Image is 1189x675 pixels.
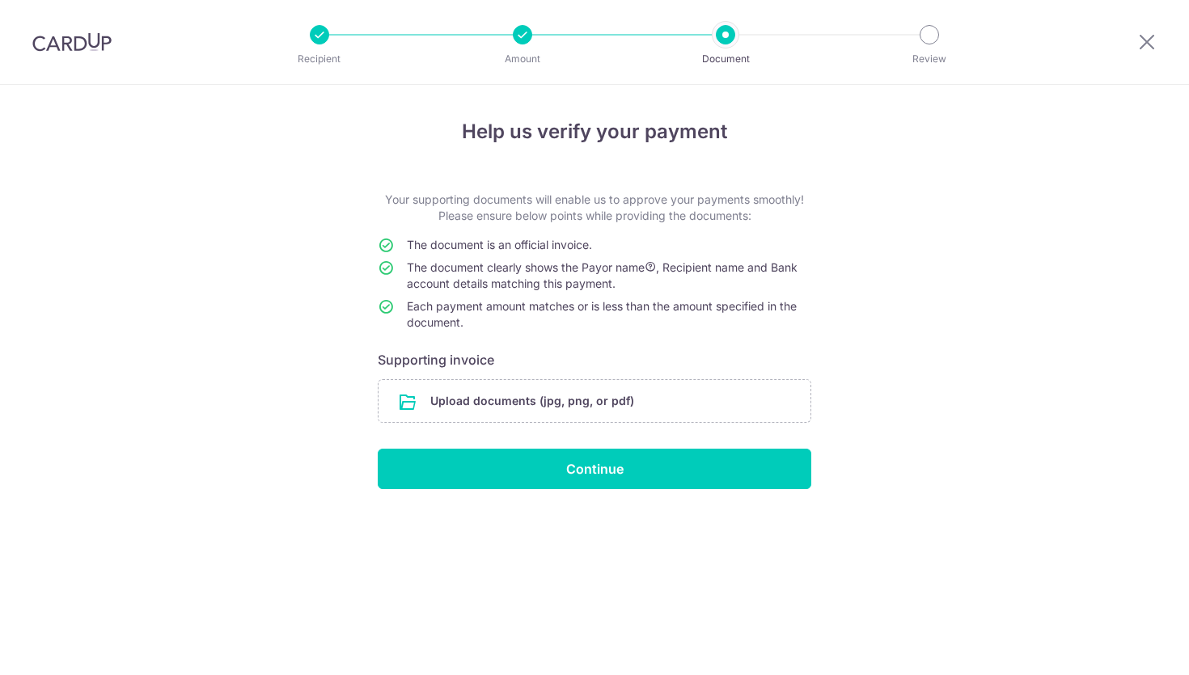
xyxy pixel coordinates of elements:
[378,350,811,369] h6: Supporting invoice
[378,379,811,423] div: Upload documents (jpg, png, or pdf)
[260,51,379,67] p: Recipient
[378,117,811,146] h4: Help us verify your payment
[407,260,798,290] span: The document clearly shows the Payor name , Recipient name and Bank account details matching this...
[666,51,785,67] p: Document
[32,32,112,52] img: CardUp
[407,238,592,251] span: The document is an official invoice.
[463,51,582,67] p: Amount
[407,299,797,329] span: Each payment amount matches or is less than the amount specified in the document.
[378,192,811,224] p: Your supporting documents will enable us to approve your payments smoothly! Please ensure below p...
[378,449,811,489] input: Continue
[870,51,989,67] p: Review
